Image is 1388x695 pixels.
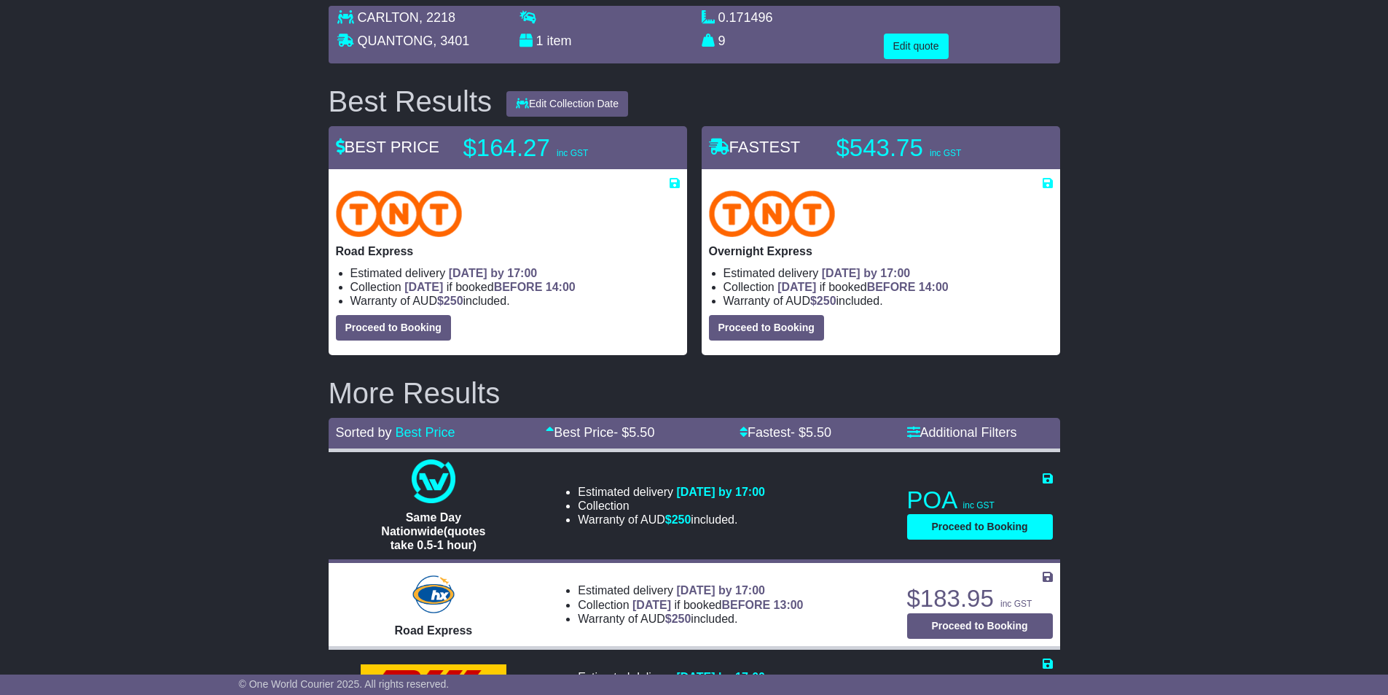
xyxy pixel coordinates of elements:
[907,613,1053,639] button: Proceed to Booking
[665,613,691,625] span: $
[358,10,419,25] span: CARLTON
[709,244,1053,258] p: Overnight Express
[907,584,1053,613] p: $183.95
[718,10,773,25] span: 0.171496
[665,513,691,526] span: $
[810,295,836,307] span: $
[724,266,1053,280] li: Estimated delivery
[709,138,801,156] span: FASTEST
[724,280,1053,294] li: Collection
[672,613,691,625] span: 250
[1000,599,1032,609] span: inc GST
[578,499,765,513] li: Collection
[718,34,726,48] span: 9
[557,148,588,158] span: inc GST
[336,190,463,237] img: TNT Domestic: Road Express
[404,281,443,293] span: [DATE]
[463,133,646,163] p: $164.27
[919,281,949,293] span: 14:00
[578,670,803,684] li: Estimated delivery
[907,486,1053,515] p: POA
[791,425,831,440] span: - $
[629,425,654,440] span: 5.50
[381,511,485,551] span: Same Day Nationwide(quotes take 0.5-1 hour)
[817,295,836,307] span: 250
[676,671,765,683] span: [DATE] by 17:00
[963,500,995,510] span: inc GST
[419,10,455,25] span: , 2218
[358,34,434,48] span: QUANTONG
[536,34,544,48] span: 1
[724,294,1053,308] li: Warranty of AUD included.
[336,244,680,258] p: Road Express
[774,599,804,611] span: 13:00
[404,281,575,293] span: if booked
[907,514,1053,540] button: Proceed to Booking
[721,599,770,611] span: BEFORE
[321,85,500,117] div: Best Results
[444,295,463,307] span: 250
[409,572,458,616] img: Hunter Express: Road Express
[449,267,538,279] span: [DATE] by 17:00
[412,459,455,503] img: One World Courier: Same Day Nationwide(quotes take 0.5-1 hour)
[494,281,543,293] span: BEFORE
[806,425,831,440] span: 5.50
[350,280,680,294] li: Collection
[884,34,949,59] button: Edit quote
[336,425,392,440] span: Sorted by
[672,513,691,526] span: 250
[676,584,765,597] span: [DATE] by 17:00
[709,315,824,341] button: Proceed to Booking
[329,377,1060,409] h2: More Results
[613,425,654,440] span: - $
[395,624,473,637] span: Road Express
[836,133,1019,163] p: $543.75
[547,34,572,48] span: item
[578,598,803,612] li: Collection
[740,425,831,440] a: Fastest- $5.50
[336,315,451,341] button: Proceed to Booking
[396,425,455,440] a: Best Price
[578,612,803,626] li: Warranty of AUD included.
[437,295,463,307] span: $
[239,678,450,690] span: © One World Courier 2025. All rights reserved.
[546,281,576,293] span: 14:00
[350,294,680,308] li: Warranty of AUD included.
[433,34,469,48] span: , 3401
[676,486,765,498] span: [DATE] by 17:00
[632,599,803,611] span: if booked
[777,281,816,293] span: [DATE]
[907,425,1017,440] a: Additional Filters
[930,148,961,158] span: inc GST
[578,583,803,597] li: Estimated delivery
[506,91,628,117] button: Edit Collection Date
[336,138,439,156] span: BEST PRICE
[350,266,680,280] li: Estimated delivery
[822,267,911,279] span: [DATE] by 17:00
[777,281,948,293] span: if booked
[632,599,671,611] span: [DATE]
[709,190,836,237] img: TNT Domestic: Overnight Express
[578,513,765,527] li: Warranty of AUD included.
[867,281,916,293] span: BEFORE
[546,425,654,440] a: Best Price- $5.50
[578,485,765,499] li: Estimated delivery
